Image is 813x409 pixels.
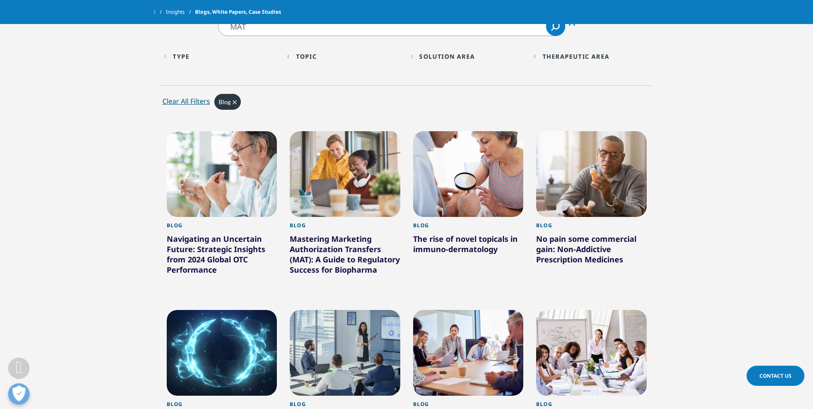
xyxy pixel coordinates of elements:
a: Blog Navigating an Uncertain Future: Strategic Insights from 2024 Global OTC Performance [167,217,277,297]
div: Type facet. [173,52,189,60]
button: 優先設定センターを開く [8,383,30,405]
div: Clear All Filters [162,96,210,106]
div: Blog [536,222,647,234]
div: Mastering Marketing Authorization Transfers ( ): A Guide to Regulatory Success for Biopharma [290,234,400,278]
span: MAT [292,254,309,265]
a: Search [546,17,565,36]
div: Clear [562,12,582,32]
span: Blogs, White Papers, Case Studies [195,4,281,20]
div: Active filters [160,92,653,118]
svg: Search [551,22,560,31]
a: Blog The rise of novel topicals in immuno-dermatology [413,217,524,277]
input: Search [218,17,565,36]
div: The rise of novel topicals in immuno-dermatology [413,234,524,258]
span: Contact Us [759,372,792,379]
div: Topic facet. [296,52,317,60]
a: Contact Us [747,366,804,386]
div: Blog [290,222,400,234]
div: Blog [167,222,277,234]
div: Navigating an Uncertain Future: Strategic Insights from 2024 Global OTC Performance [167,234,277,278]
div: Blog [413,222,524,234]
a: Blog Mastering Marketing Authorization Transfers (MAT): A Guide to Regulatory Success for Biopharma [290,217,400,297]
svg: Clear [233,100,237,104]
span: Blog [219,98,231,105]
a: Insights [166,4,195,20]
div: Therapeutic Area facet. [543,52,609,60]
div: Solution Area facet. [419,52,475,60]
div: No pain some commercial gain: Non-Addictive Prescription Medicines [536,234,647,268]
div: Remove inclusion filter on Blog [214,94,241,110]
a: Blog No pain some commercial gain: Non-Addictive Prescription Medicines [536,217,647,287]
